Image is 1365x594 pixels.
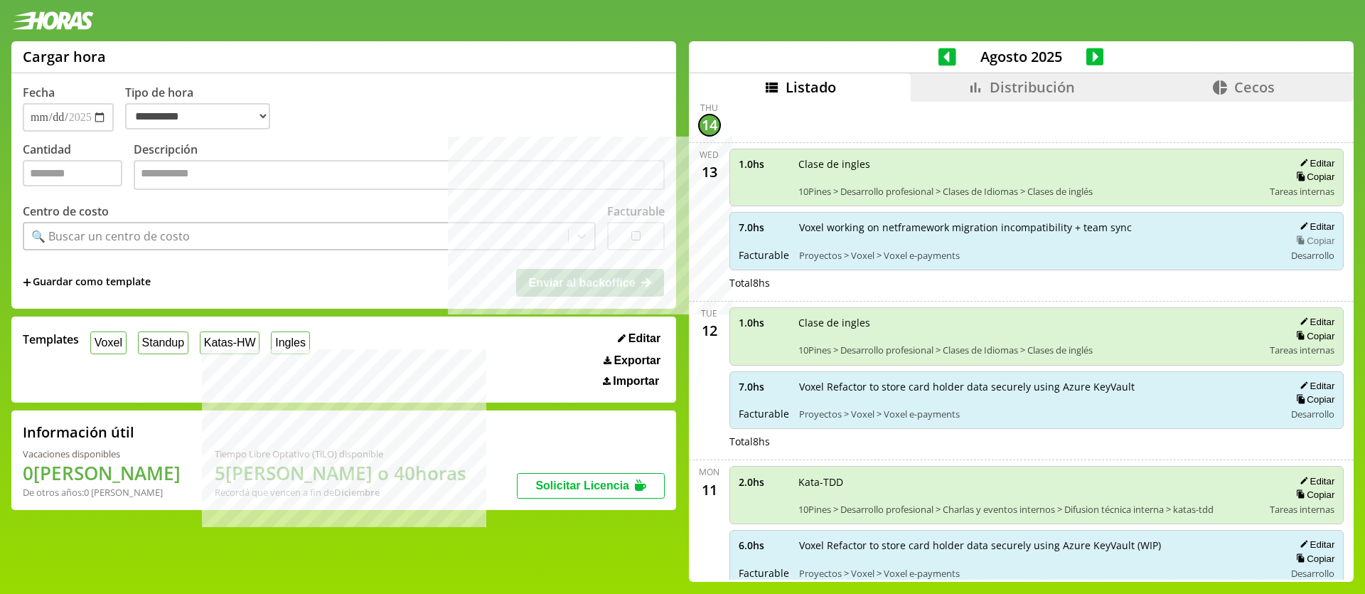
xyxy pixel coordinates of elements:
span: Proyectos > Voxel > Voxel e-payments [799,249,1275,262]
span: Proyectos > Voxel > Voxel e-payments [799,567,1275,580]
button: Editar [1295,539,1334,551]
button: Katas-HW [200,332,260,354]
span: Tareas internas [1270,503,1334,516]
div: Thu [700,102,718,114]
button: Standup [138,332,188,354]
button: Editar [1295,475,1334,487]
label: Tipo de hora [125,85,282,132]
h1: Cargar hora [23,47,106,66]
label: Cantidad [23,142,134,193]
span: 7.0 hs [739,221,789,234]
span: Exportar [614,354,660,367]
span: Cecos [1234,78,1275,97]
div: scrollable content [689,102,1354,580]
label: Facturable [607,203,665,219]
h2: Información útil [23,423,134,442]
span: Listado [786,78,836,97]
span: 1.0 hs [739,157,788,171]
select: Tipo de hora [125,103,270,129]
span: Editar [628,332,660,345]
div: Mon [699,466,719,478]
b: Diciembre [334,486,380,499]
div: 14 [698,114,721,137]
button: Editar [614,332,665,346]
span: Distribución [990,78,1075,97]
button: Copiar [1292,489,1334,501]
span: Desarrollo [1291,567,1334,580]
span: Voxel Refactor to store card holder data securely using Azure KeyVault (WIP) [799,539,1275,552]
label: Descripción [134,142,665,193]
textarea: Descripción [134,160,665,190]
span: + [23,275,31,290]
div: 🔍 Buscar un centro de costo [31,228,190,244]
span: 10Pines > Desarrollo profesional > Clases de Idiomas > Clases de inglés [798,185,1260,198]
span: +Guardar como template [23,275,151,290]
span: Importar [613,375,659,388]
span: 1.0 hs [739,316,788,329]
div: Total 8 hs [729,276,1344,290]
div: Vacaciones disponibles [23,447,181,460]
button: Ingles [271,332,309,354]
h1: 5 [PERSON_NAME] o 40 horas [215,460,466,486]
span: 6.0 hs [739,539,789,552]
button: Copiar [1292,235,1334,247]
div: Recordá que vencen a fin de [215,486,466,499]
span: 7.0 hs [739,380,789,393]
div: 12 [698,319,721,342]
button: Copiar [1292,393,1334,405]
span: 10Pines > Desarrollo profesional > Clases de Idiomas > Clases de inglés [798,344,1260,356]
span: Facturable [739,407,789,420]
span: Proyectos > Voxel > Voxel e-payments [799,408,1275,420]
span: Solicitar Licencia [535,479,629,492]
button: Editar [1295,316,1334,328]
button: Editar [1295,221,1334,233]
span: Facturable [739,566,789,580]
div: Tue [701,307,717,319]
span: Tareas internas [1270,185,1334,198]
span: Desarrollo [1291,249,1334,262]
button: Editar [1295,380,1334,392]
button: Copiar [1292,553,1334,565]
button: Voxel [90,332,127,354]
label: Fecha [23,85,55,100]
button: Solicitar Licencia [517,473,665,499]
label: Centro de costo [23,203,109,219]
span: Facturable [739,248,789,262]
div: Tiempo Libre Optativo (TiLO) disponible [215,447,466,460]
span: Clase de ingles [798,157,1260,171]
button: Exportar [599,354,665,368]
div: De otros años: 0 [PERSON_NAME] [23,486,181,499]
div: Wed [700,149,719,161]
span: 10Pines > Desarrollo profesional > Charlas y eventos internos > Difusion técnica interna > katas-tdd [798,503,1260,516]
button: Copiar [1292,171,1334,183]
span: Templates [23,332,79,347]
div: 13 [698,161,721,184]
input: Cantidad [23,160,122,186]
img: logotipo [11,11,94,30]
span: Agosto 2025 [956,47,1086,66]
span: Tareas internas [1270,344,1334,356]
div: Total 8 hs [729,435,1344,448]
div: 11 [698,478,721,501]
button: Copiar [1292,330,1334,342]
span: Kata-TDD [798,475,1260,489]
button: Editar [1295,157,1334,169]
span: Desarrollo [1291,408,1334,420]
span: Clase de ingles [798,316,1260,329]
span: Voxel Refactor to store card holder data securely using Azure KeyVault [799,380,1275,393]
span: Voxel working on netframework migration incompatibility + team sync [799,221,1275,234]
span: 2.0 hs [739,475,788,489]
h1: 0 [PERSON_NAME] [23,460,181,486]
